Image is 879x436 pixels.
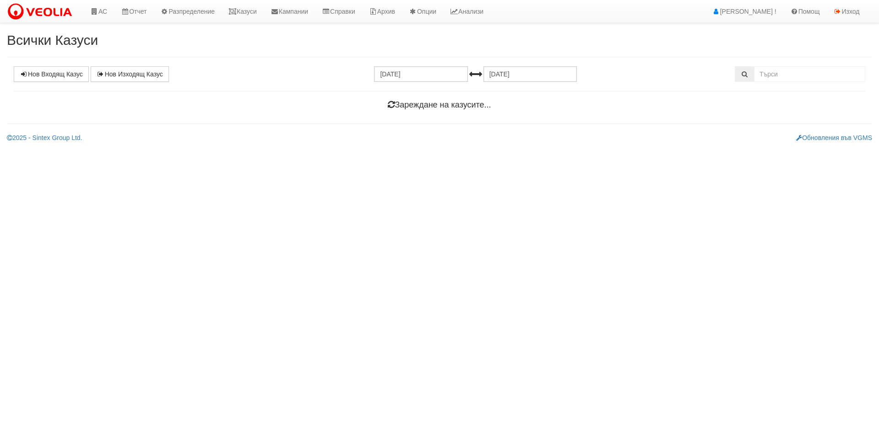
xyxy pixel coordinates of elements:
[91,66,169,82] a: Нов Изходящ Казус
[796,134,872,141] a: Обновления във VGMS
[7,2,76,22] img: VeoliaLogo.png
[754,66,865,82] input: Търсене по Идентификатор, Бл/Вх/Ап, Тип, Описание, Моб. Номер, Имейл, Файл, Коментар,
[7,134,82,141] a: 2025 - Sintex Group Ltd.
[14,101,865,110] h4: Зареждане на казусите...
[14,66,89,82] a: Нов Входящ Казус
[7,32,872,48] h2: Всички Казуси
